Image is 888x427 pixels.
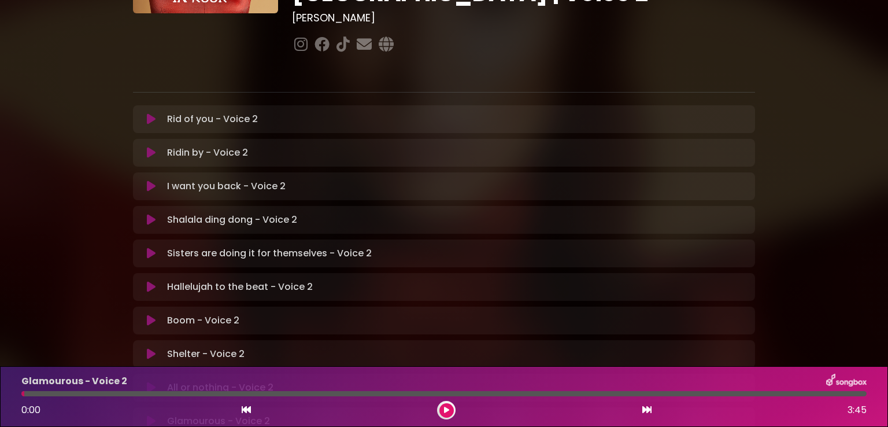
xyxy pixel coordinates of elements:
p: Hallelujah to the beat - Voice 2 [167,280,313,294]
p: Glamourous - Voice 2 [21,374,127,388]
p: Shalala ding dong - Voice 2 [167,213,297,227]
img: songbox-logo-white.png [826,374,867,389]
p: Boom - Voice 2 [167,314,239,327]
p: Shelter - Voice 2 [167,347,245,361]
p: I want you back - Voice 2 [167,179,286,193]
p: Ridin by - Voice 2 [167,146,248,160]
h3: [PERSON_NAME] [292,12,755,24]
span: 0:00 [21,403,40,417]
p: Sisters are doing it for themselves - Voice 2 [167,246,372,260]
span: 3:45 [848,403,867,417]
p: Rid of you - Voice 2 [167,112,258,126]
